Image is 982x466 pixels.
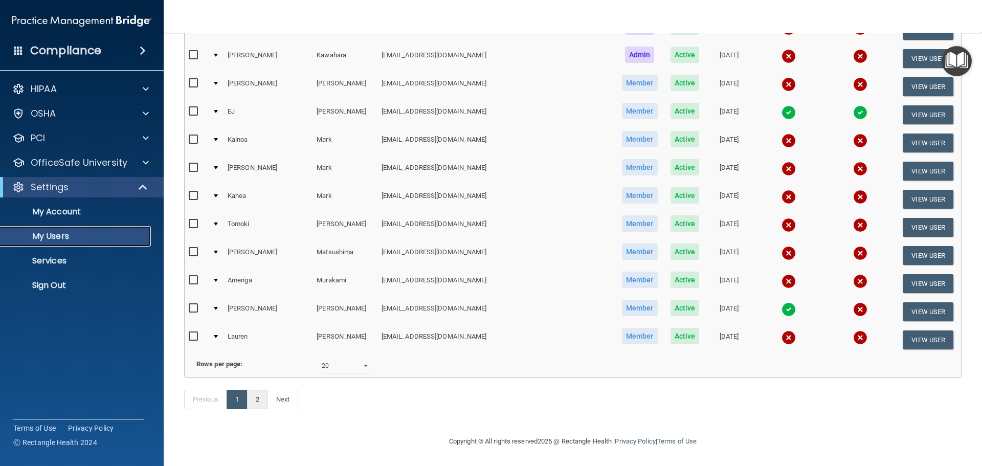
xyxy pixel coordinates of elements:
[313,298,377,326] td: [PERSON_NAME]
[313,326,377,353] td: [PERSON_NAME]
[622,159,658,175] span: Member
[224,270,313,298] td: Ameriga
[377,185,615,213] td: [EMAIL_ADDRESS][DOMAIN_NAME]
[671,103,700,119] span: Active
[377,213,615,241] td: [EMAIL_ADDRESS][DOMAIN_NAME]
[224,213,313,241] td: Tomoki
[782,134,796,148] img: cross.ca9f0e7f.svg
[622,187,658,204] span: Member
[671,243,700,260] span: Active
[184,390,227,409] a: Previous
[706,326,753,353] td: [DATE]
[313,101,377,129] td: [PERSON_NAME]
[853,302,867,317] img: cross.ca9f0e7f.svg
[782,218,796,232] img: cross.ca9f0e7f.svg
[31,132,45,144] p: PCI
[377,73,615,101] td: [EMAIL_ADDRESS][DOMAIN_NAME]
[12,107,149,120] a: OSHA
[7,280,146,291] p: Sign Out
[224,101,313,129] td: EJ
[7,256,146,266] p: Services
[377,298,615,326] td: [EMAIL_ADDRESS][DOMAIN_NAME]
[313,129,377,157] td: Mark
[31,83,57,95] p: HIPAA
[706,45,753,73] td: [DATE]
[706,241,753,270] td: [DATE]
[671,75,700,91] span: Active
[7,207,146,217] p: My Account
[224,129,313,157] td: Kainoa
[903,218,953,237] button: View User
[615,437,655,445] a: Privacy Policy
[377,157,615,185] td: [EMAIL_ADDRESS][DOMAIN_NAME]
[622,243,658,260] span: Member
[227,390,248,409] a: 1
[12,11,151,31] img: PMB logo
[12,157,149,169] a: OfficeSafe University
[853,218,867,232] img: cross.ca9f0e7f.svg
[7,231,146,241] p: My Users
[853,49,867,63] img: cross.ca9f0e7f.svg
[903,105,953,124] button: View User
[782,274,796,289] img: cross.ca9f0e7f.svg
[13,423,56,433] a: Terms of Use
[671,159,700,175] span: Active
[903,49,953,68] button: View User
[706,185,753,213] td: [DATE]
[313,73,377,101] td: [PERSON_NAME]
[224,157,313,185] td: [PERSON_NAME]
[671,272,700,288] span: Active
[903,190,953,209] button: View User
[224,73,313,101] td: [PERSON_NAME]
[68,423,114,433] a: Privacy Policy
[622,272,658,288] span: Member
[622,75,658,91] span: Member
[377,241,615,270] td: [EMAIL_ADDRESS][DOMAIN_NAME]
[313,270,377,298] td: Murakami
[706,213,753,241] td: [DATE]
[782,49,796,63] img: cross.ca9f0e7f.svg
[853,134,867,148] img: cross.ca9f0e7f.svg
[313,157,377,185] td: Mark
[671,47,700,63] span: Active
[706,157,753,185] td: [DATE]
[903,134,953,152] button: View User
[853,330,867,345] img: cross.ca9f0e7f.svg
[671,328,700,344] span: Active
[782,162,796,176] img: cross.ca9f0e7f.svg
[853,77,867,92] img: cross.ca9f0e7f.svg
[386,425,760,458] div: Copyright © All rights reserved 2025 @ Rectangle Health | |
[31,181,69,193] p: Settings
[267,390,298,409] a: Next
[247,390,268,409] a: 2
[377,326,615,353] td: [EMAIL_ADDRESS][DOMAIN_NAME]
[903,302,953,321] button: View User
[706,129,753,157] td: [DATE]
[224,185,313,213] td: Kahea
[853,190,867,204] img: cross.ca9f0e7f.svg
[706,298,753,326] td: [DATE]
[706,73,753,101] td: [DATE]
[625,47,655,63] span: Admin
[671,187,700,204] span: Active
[377,45,615,73] td: [EMAIL_ADDRESS][DOMAIN_NAME]
[31,107,56,120] p: OSHA
[224,45,313,73] td: [PERSON_NAME]
[657,437,697,445] a: Terms of Use
[31,157,127,169] p: OfficeSafe University
[782,302,796,317] img: tick.e7d51cea.svg
[903,330,953,349] button: View User
[903,274,953,293] button: View User
[224,241,313,270] td: [PERSON_NAME]
[853,246,867,260] img: cross.ca9f0e7f.svg
[671,300,700,316] span: Active
[12,83,149,95] a: HIPAA
[782,330,796,345] img: cross.ca9f0e7f.svg
[853,162,867,176] img: cross.ca9f0e7f.svg
[377,101,615,129] td: [EMAIL_ADDRESS][DOMAIN_NAME]
[782,105,796,120] img: tick.e7d51cea.svg
[224,326,313,353] td: Lauren
[903,162,953,181] button: View User
[622,300,658,316] span: Member
[30,43,101,58] h4: Compliance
